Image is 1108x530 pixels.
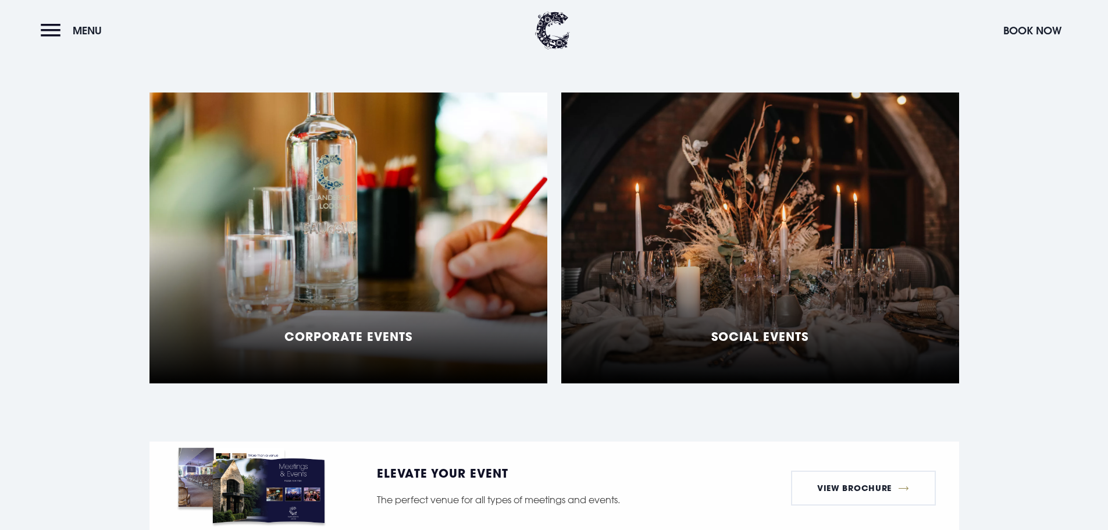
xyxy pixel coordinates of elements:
h5: Social Events [711,329,808,343]
a: Social Events [561,93,959,383]
h5: ELEVATE YOUR EVENT [377,467,662,479]
span: Menu [73,24,102,37]
h5: Corporate Events [284,329,412,343]
img: Clandeboye Lodge [535,12,570,49]
a: Corporate Events [149,93,547,383]
p: The perfect venue for all types of meetings and events. [377,491,662,508]
a: View Brochure [791,471,936,506]
button: Menu [41,18,108,43]
button: Book Now [997,18,1067,43]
